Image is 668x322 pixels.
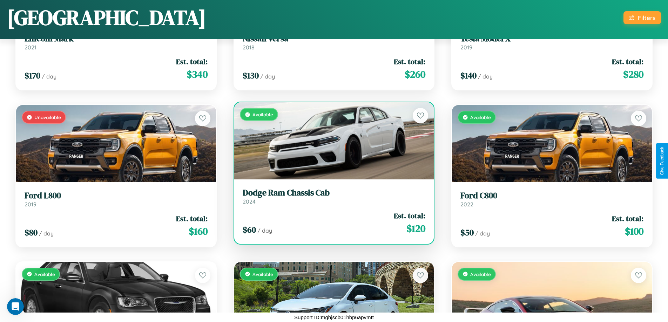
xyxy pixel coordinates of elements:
[25,191,208,201] h3: Ford L800
[42,73,56,80] span: / day
[460,191,643,201] h3: Ford C800
[460,191,643,208] a: Ford C8002022
[470,271,491,277] span: Available
[25,201,36,208] span: 2019
[25,34,208,51] a: Lincoln Mark2021
[189,224,208,238] span: $ 160
[625,224,643,238] span: $ 100
[243,188,426,205] a: Dodge Ram Chassis Cab2024
[638,14,655,21] div: Filters
[460,227,474,238] span: $ 50
[460,201,473,208] span: 2022
[475,230,490,237] span: / day
[252,271,273,277] span: Available
[257,227,272,234] span: / day
[243,34,426,44] h3: Nissan Versa
[406,221,425,235] span: $ 120
[243,224,256,235] span: $ 60
[612,213,643,224] span: Est. total:
[243,198,256,205] span: 2024
[460,34,643,51] a: Tesla Model X2019
[176,213,208,224] span: Est. total:
[405,67,425,81] span: $ 260
[243,70,259,81] span: $ 130
[460,44,472,51] span: 2019
[470,114,491,120] span: Available
[25,44,36,51] span: 2021
[294,313,374,322] p: Support ID: mghjscb01hbp6apvmtt
[660,147,664,175] div: Give Feedback
[187,67,208,81] span: $ 340
[34,114,61,120] span: Unavailable
[478,73,493,80] span: / day
[243,34,426,51] a: Nissan Versa2018
[460,70,477,81] span: $ 140
[176,56,208,67] span: Est. total:
[243,44,255,51] span: 2018
[25,70,40,81] span: $ 170
[25,34,208,44] h3: Lincoln Mark
[394,211,425,221] span: Est. total:
[460,34,643,44] h3: Tesla Model X
[394,56,425,67] span: Est. total:
[34,271,55,277] span: Available
[612,56,643,67] span: Est. total:
[252,111,273,117] span: Available
[260,73,275,80] span: / day
[25,227,38,238] span: $ 80
[623,67,643,81] span: $ 280
[7,3,206,32] h1: [GEOGRAPHIC_DATA]
[7,298,24,315] iframe: Intercom live chat
[39,230,54,237] span: / day
[623,11,661,24] button: Filters
[243,188,426,198] h3: Dodge Ram Chassis Cab
[25,191,208,208] a: Ford L8002019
